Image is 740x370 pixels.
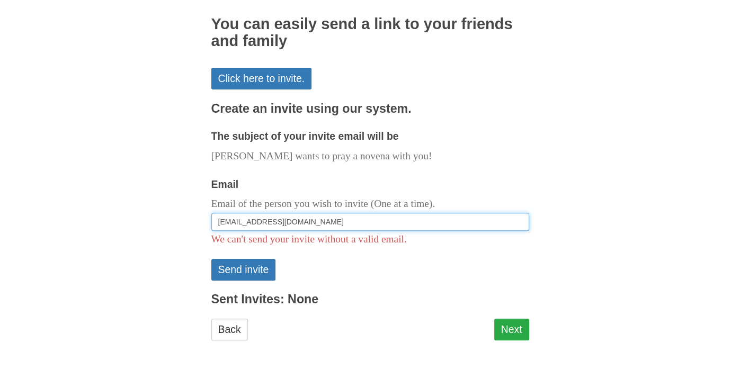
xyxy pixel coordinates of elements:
[211,68,312,89] a: Click here to invite.
[211,319,248,340] a: Back
[211,148,529,165] p: [PERSON_NAME] wants to pray a novena with you!
[211,102,529,116] h3: Create an invite using our system.
[211,293,529,306] h3: Sent Invites: None
[211,195,529,213] p: Email of the person you wish to invite (One at a time).
[211,176,239,193] label: Email
[211,213,529,231] input: Email
[211,233,407,245] span: We can't send your invite without a valid email.
[494,319,529,340] a: Next
[211,259,276,281] button: Send invite
[211,128,399,145] label: The subject of your invite email will be
[211,16,529,50] h2: You can easily send a link to your friends and family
